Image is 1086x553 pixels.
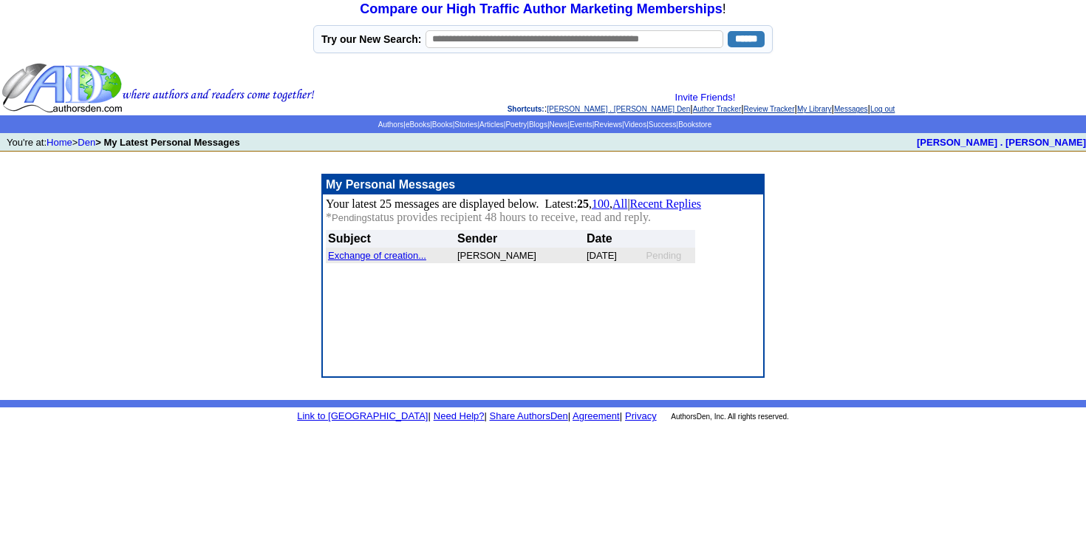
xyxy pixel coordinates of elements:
[505,121,527,129] a: Poetry
[797,105,832,113] a: My Library
[625,410,657,421] a: Privacy
[594,121,622,129] a: Reviews
[360,1,725,16] font: !
[332,212,367,223] font: Pending
[744,105,795,113] a: Review Tracker
[457,250,536,261] font: [PERSON_NAME]
[490,410,568,421] a: Share AuthorsDen
[834,105,868,113] a: Messages
[508,105,544,113] span: Shortcuts:
[360,1,722,16] a: Compare our High Traffic Author Marketing Memberships
[649,121,677,129] a: Success
[675,92,736,103] a: Invite Friends!
[454,121,477,129] a: Stories
[367,211,651,223] font: status provides recipient 48 hours to receive, read and reply.
[297,410,428,421] a: Link to [GEOGRAPHIC_DATA]
[406,121,430,129] a: eBooks
[95,137,239,148] b: > My Latest Personal Messages
[328,232,371,245] font: Subject
[870,105,895,113] a: Log out
[646,250,682,261] font: Pending
[47,137,72,148] a: Home
[328,250,426,261] font: Exchange of creation...
[457,232,497,245] font: Sender
[592,197,609,210] a: 100
[630,197,701,210] a: Recent Replies
[484,410,486,421] font: |
[318,92,1085,114] div: : | | | | |
[550,121,568,129] a: News
[434,410,485,421] a: Need Help?
[428,410,430,421] font: |
[573,410,620,421] a: Agreement
[321,33,421,45] label: Try our New Search:
[587,250,617,261] font: [DATE]
[378,121,403,129] a: Authors
[624,121,646,129] a: Videos
[432,121,453,129] a: Books
[570,121,592,129] a: Events
[1,62,315,114] img: header_logo2.gif
[577,197,589,210] b: 25
[326,178,455,191] font: My Personal Messages
[326,197,760,224] p: Your latest 25 messages are displayed below. Latest: , , |
[479,121,504,129] a: Articles
[328,248,426,261] a: Exchange of creation...
[570,410,622,421] font: |
[917,137,1086,148] a: [PERSON_NAME] . [PERSON_NAME]
[7,137,240,148] font: You're at: >
[671,413,789,421] font: AuthorsDen, Inc. All rights reserved.
[529,121,547,129] a: Blogs
[587,232,612,245] font: Date
[547,105,690,113] a: [PERSON_NAME] . [PERSON_NAME] Den
[568,410,570,421] font: |
[78,137,95,148] a: Den
[612,197,627,210] a: All
[678,121,711,129] a: Bookstore
[693,105,742,113] a: Author Tracker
